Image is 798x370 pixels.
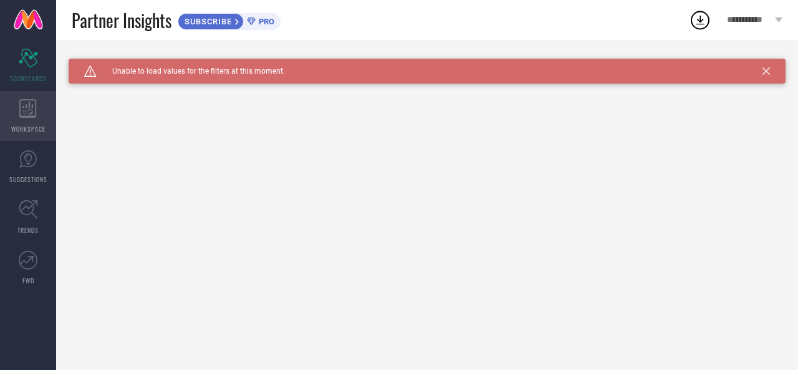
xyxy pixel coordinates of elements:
span: WORKSPACE [11,124,46,134]
span: SCORECARDS [10,74,47,83]
span: Unable to load values for the filters at this moment. [97,67,285,75]
span: FWD [22,276,34,285]
span: Partner Insights [72,7,171,33]
span: PRO [256,17,274,26]
span: SUBSCRIBE [178,17,235,26]
span: TRENDS [17,225,39,235]
span: SUGGESTIONS [9,175,47,184]
div: Unable to load filters at this moment. Please try later. [69,59,786,69]
div: Open download list [689,9,711,31]
a: SUBSCRIBEPRO [178,10,281,30]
